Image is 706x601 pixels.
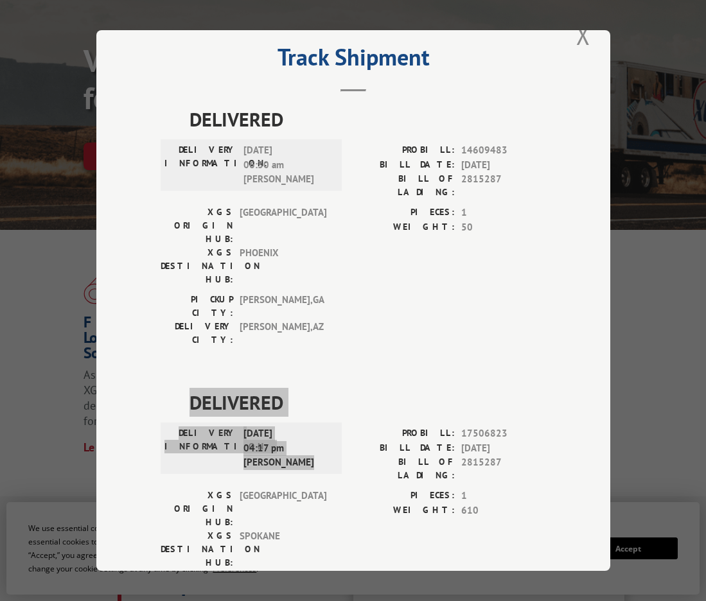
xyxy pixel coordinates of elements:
[161,48,546,73] h2: Track Shipment
[240,320,326,347] span: [PERSON_NAME] , AZ
[161,293,233,320] label: PICKUP CITY:
[240,529,326,570] span: SPOKANE
[190,388,546,417] span: DELIVERED
[240,293,326,320] span: [PERSON_NAME] , GA
[240,205,326,246] span: [GEOGRAPHIC_DATA]
[461,455,546,482] span: 2815287
[240,246,326,286] span: PHOENIX
[572,17,594,53] button: Close modal
[161,246,233,286] label: XGS DESTINATION HUB:
[161,489,233,529] label: XGS ORIGIN HUB:
[461,220,546,234] span: 50
[353,157,455,172] label: BILL DATE:
[353,455,455,482] label: BILL OF LADING:
[243,426,330,470] span: [DATE] 04:17 pm [PERSON_NAME]
[161,320,233,347] label: DELIVERY CITY:
[353,503,455,518] label: WEIGHT:
[461,440,546,455] span: [DATE]
[461,172,546,199] span: 2815287
[353,220,455,234] label: WEIGHT:
[164,143,237,187] label: DELIVERY INFORMATION:
[353,172,455,199] label: BILL OF LADING:
[353,440,455,455] label: BILL DATE:
[461,205,546,220] span: 1
[243,143,330,187] span: [DATE] 06:30 am [PERSON_NAME]
[353,426,455,441] label: PROBILL:
[164,426,237,470] label: DELIVERY INFORMATION:
[161,529,233,570] label: XGS DESTINATION HUB:
[353,143,455,158] label: PROBILL:
[190,105,546,134] span: DELIVERED
[240,489,326,529] span: [GEOGRAPHIC_DATA]
[461,143,546,158] span: 14609483
[461,503,546,518] span: 610
[461,157,546,172] span: [DATE]
[353,205,455,220] label: PIECES:
[161,205,233,246] label: XGS ORIGIN HUB:
[461,426,546,441] span: 17506823
[353,489,455,503] label: PIECES:
[461,489,546,503] span: 1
